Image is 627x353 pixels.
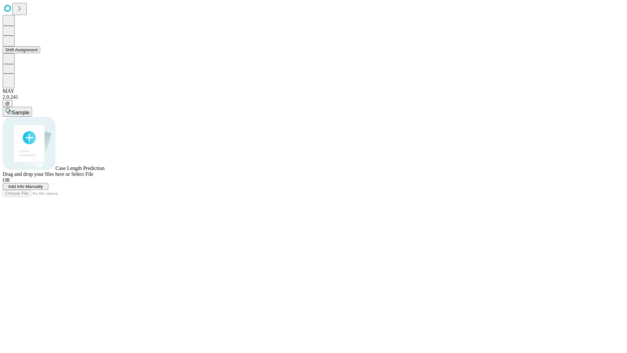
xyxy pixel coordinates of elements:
[3,46,40,53] button: Shift Assignment
[12,110,29,115] span: Sample
[3,171,70,177] span: Drag and drop your files here or
[3,183,48,190] button: Add Info Manually
[3,88,624,94] div: MAY
[3,107,32,117] button: Sample
[56,165,104,171] span: Case Length Prediction
[71,171,93,177] span: Select File
[5,101,10,106] span: @
[8,184,43,189] span: Add Info Manually
[3,94,624,100] div: 2.0.241
[3,177,10,183] span: OR
[3,100,12,107] button: @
